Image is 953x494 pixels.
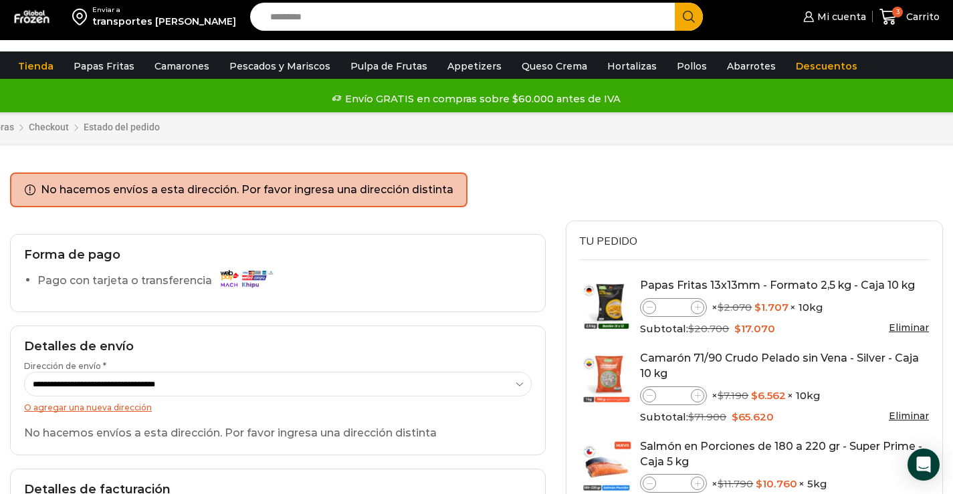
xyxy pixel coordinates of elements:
[72,5,92,28] img: address-field-icon.svg
[24,340,532,354] h2: Detalles de envío
[344,53,434,79] a: Pulpa de Frutas
[24,248,532,263] h2: Forma de pago
[92,15,236,28] div: transportes [PERSON_NAME]
[41,182,453,198] li: No hacemos envíos a esta dirección. Por favor ingresa una dirección distinta
[718,477,753,490] bdi: 11.790
[640,440,922,468] a: Salmón en Porciones de 180 a 220 gr - Super Prime - Caja 5 kg
[879,1,940,33] a: 3 Carrito
[640,386,929,405] div: × × 10kg
[24,402,152,412] a: O agregar una nueva dirección
[640,322,929,336] div: Subtotal:
[223,53,337,79] a: Pescados y Mariscos
[718,389,724,402] span: $
[92,5,236,15] div: Enviar a
[756,477,762,490] span: $
[720,53,782,79] a: Abarrotes
[24,360,532,396] label: Dirección de envío *
[640,474,929,493] div: × × 5kg
[675,3,703,31] button: Search button
[814,10,866,23] span: Mi cuenta
[580,234,637,249] span: Tu pedido
[640,279,915,291] a: Papas Fritas 13x13mm - Formato 2,5 kg - Caja 10 kg
[24,372,532,396] select: Dirección de envío *
[656,475,691,491] input: Product quantity
[656,388,691,404] input: Product quantity
[718,301,724,314] span: $
[756,477,797,490] bdi: 10.760
[754,301,761,314] span: $
[718,477,724,490] span: $
[718,389,748,402] bdi: 7.190
[732,410,774,423] bdi: 65.620
[670,53,714,79] a: Pollos
[732,410,738,423] span: $
[889,322,929,334] a: Eliminar
[751,389,786,402] bdi: 6.562
[656,299,691,316] input: Product quantity
[688,322,694,335] span: $
[908,449,940,481] div: Open Intercom Messenger
[789,53,864,79] a: Descuentos
[800,3,865,30] a: Mi cuenta
[67,53,141,79] a: Papas Fritas
[441,53,508,79] a: Appetizers
[903,10,940,23] span: Carrito
[892,7,903,17] span: 3
[688,322,729,335] bdi: 20.700
[601,53,663,79] a: Hortalizas
[889,410,929,422] a: Eliminar
[754,301,788,314] bdi: 1.707
[640,410,929,424] div: Subtotal:
[688,410,726,423] bdi: 71.900
[24,426,532,441] div: No hacemos envíos a esta dirección. Por favor ingresa una dirección distinta
[734,322,775,335] bdi: 17.070
[751,389,758,402] span: $
[640,298,929,317] div: × × 10kg
[718,301,752,314] bdi: 2.070
[640,352,919,380] a: Camarón 71/90 Crudo Pelado sin Vena - Silver - Caja 10 kg
[216,267,276,290] img: Pago con tarjeta o transferencia
[148,53,216,79] a: Camarones
[515,53,594,79] a: Queso Crema
[734,322,741,335] span: $
[688,410,694,423] span: $
[37,269,280,293] label: Pago con tarjeta o transferencia
[11,53,60,79] a: Tienda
